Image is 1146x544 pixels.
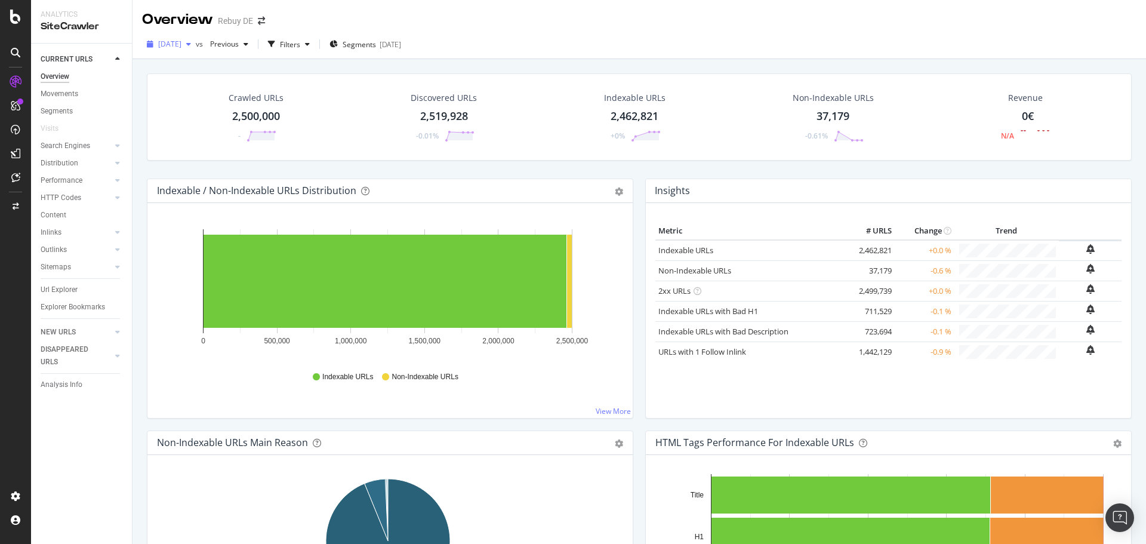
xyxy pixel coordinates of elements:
[41,343,112,368] a: DISAPPEARED URLS
[895,240,954,261] td: +0.0 %
[847,342,895,362] td: 1,442,129
[41,301,124,314] a: Explorer Bookmarks
[158,39,181,49] span: 2025 Aug. 5th
[1086,284,1095,294] div: bell-plus
[1086,325,1095,334] div: bell-plus
[229,92,284,104] div: Crawled URLs
[895,222,954,240] th: Change
[556,337,589,345] text: 2,500,000
[1001,131,1014,141] div: N/A
[615,439,623,448] div: gear
[41,192,81,204] div: HTTP Codes
[157,437,308,448] div: Non-Indexable URLs Main Reason
[41,326,112,339] a: NEW URLS
[41,209,66,222] div: Content
[611,109,658,124] div: 2,462,821
[691,491,704,499] text: Title
[41,226,61,239] div: Inlinks
[41,53,93,66] div: CURRENT URLS
[280,39,300,50] div: Filters
[41,88,124,100] a: Movements
[41,70,124,83] a: Overview
[41,326,76,339] div: NEW URLS
[41,122,70,135] a: Visits
[157,185,356,196] div: Indexable / Non-Indexable URLs Distribution
[1113,439,1122,448] div: gear
[658,346,746,357] a: URLs with 1 Follow Inlink
[847,321,895,342] td: 723,694
[895,260,954,281] td: -0.6 %
[41,261,71,273] div: Sitemaps
[41,284,78,296] div: Url Explorer
[482,337,515,345] text: 2,000,000
[41,157,112,170] a: Distribution
[895,301,954,321] td: -0.1 %
[343,39,376,50] span: Segments
[41,244,67,256] div: Outlinks
[416,131,439,141] div: -0.01%
[41,284,124,296] a: Url Explorer
[1008,92,1043,104] span: Revenue
[41,343,101,368] div: DISAPPEARED URLS
[201,337,205,345] text: 0
[41,70,69,83] div: Overview
[157,222,619,361] div: A chart.
[41,174,112,187] a: Performance
[604,92,666,104] div: Indexable URLs
[658,265,731,276] a: Non-Indexable URLs
[411,92,477,104] div: Discovered URLs
[847,260,895,281] td: 37,179
[196,39,205,49] span: vs
[238,131,241,141] div: -
[41,140,90,152] div: Search Engines
[264,337,290,345] text: 500,000
[41,226,112,239] a: Inlinks
[658,245,713,256] a: Indexable URLs
[232,109,280,124] div: 2,500,000
[793,92,874,104] div: Non-Indexable URLs
[41,244,112,256] a: Outlinks
[847,222,895,240] th: # URLS
[41,209,124,222] a: Content
[847,281,895,301] td: 2,499,739
[596,406,631,416] a: View More
[41,140,112,152] a: Search Engines
[420,109,468,124] div: 2,519,928
[954,222,1059,240] th: Trend
[205,39,239,49] span: Previous
[41,88,78,100] div: Movements
[41,174,82,187] div: Performance
[1105,503,1134,532] div: Open Intercom Messenger
[335,337,367,345] text: 1,000,000
[895,321,954,342] td: -0.1 %
[1086,244,1095,254] div: bell-plus
[41,379,82,391] div: Analysis Info
[322,372,373,382] span: Indexable URLs
[41,105,73,118] div: Segments
[41,157,78,170] div: Distribution
[218,15,253,27] div: Rebuy DE
[1086,305,1095,314] div: bell-plus
[41,379,124,391] a: Analysis Info
[895,342,954,362] td: -0.9 %
[205,35,253,54] button: Previous
[847,240,895,261] td: 2,462,821
[655,437,854,448] div: HTML Tags Performance for Indexable URLs
[380,39,401,50] div: [DATE]
[263,35,315,54] button: Filters
[41,122,58,135] div: Visits
[325,35,406,54] button: Segments[DATE]
[695,533,704,541] text: H1
[41,261,112,273] a: Sitemaps
[258,17,265,25] div: arrow-right-arrow-left
[817,109,849,124] div: 37,179
[41,20,122,33] div: SiteCrawler
[895,281,954,301] td: +0.0 %
[658,285,691,296] a: 2xx URLs
[142,35,196,54] button: [DATE]
[41,192,112,204] a: HTTP Codes
[658,326,788,337] a: Indexable URLs with Bad Description
[142,10,213,30] div: Overview
[41,53,112,66] a: CURRENT URLS
[1086,345,1095,355] div: bell-plus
